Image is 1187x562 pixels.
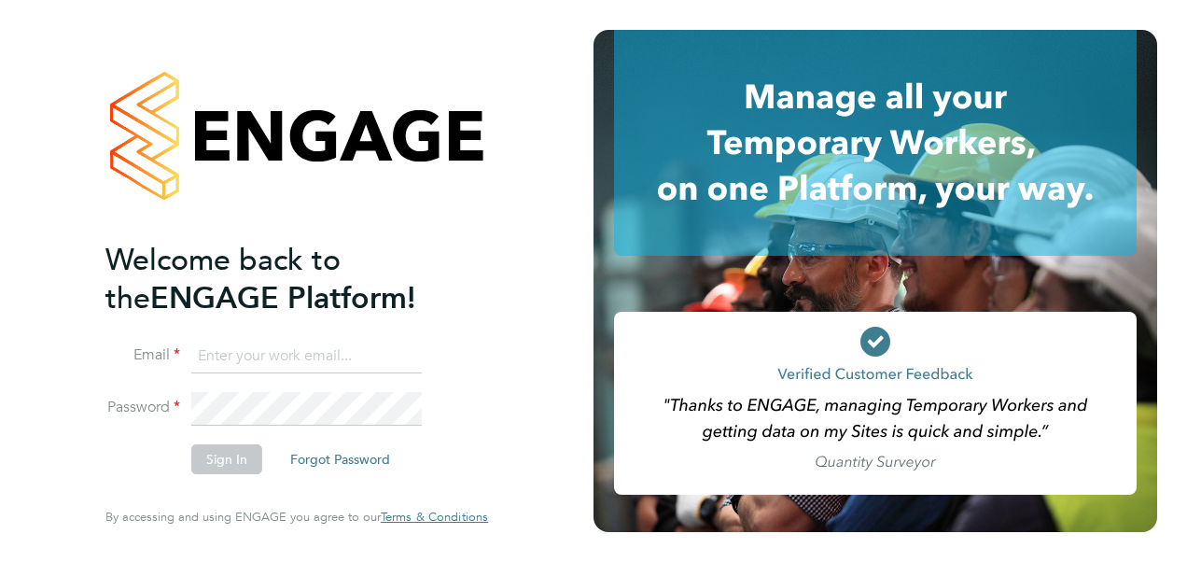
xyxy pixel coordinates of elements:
[381,510,488,525] a: Terms & Conditions
[381,509,488,525] span: Terms & Conditions
[191,444,262,474] button: Sign In
[105,509,488,525] span: By accessing and using ENGAGE you agree to our
[105,241,469,317] h2: ENGAGE Platform!
[105,398,180,417] label: Password
[275,444,405,474] button: Forgot Password
[191,340,422,373] input: Enter your work email...
[105,345,180,365] label: Email
[105,242,341,316] span: Welcome back to the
